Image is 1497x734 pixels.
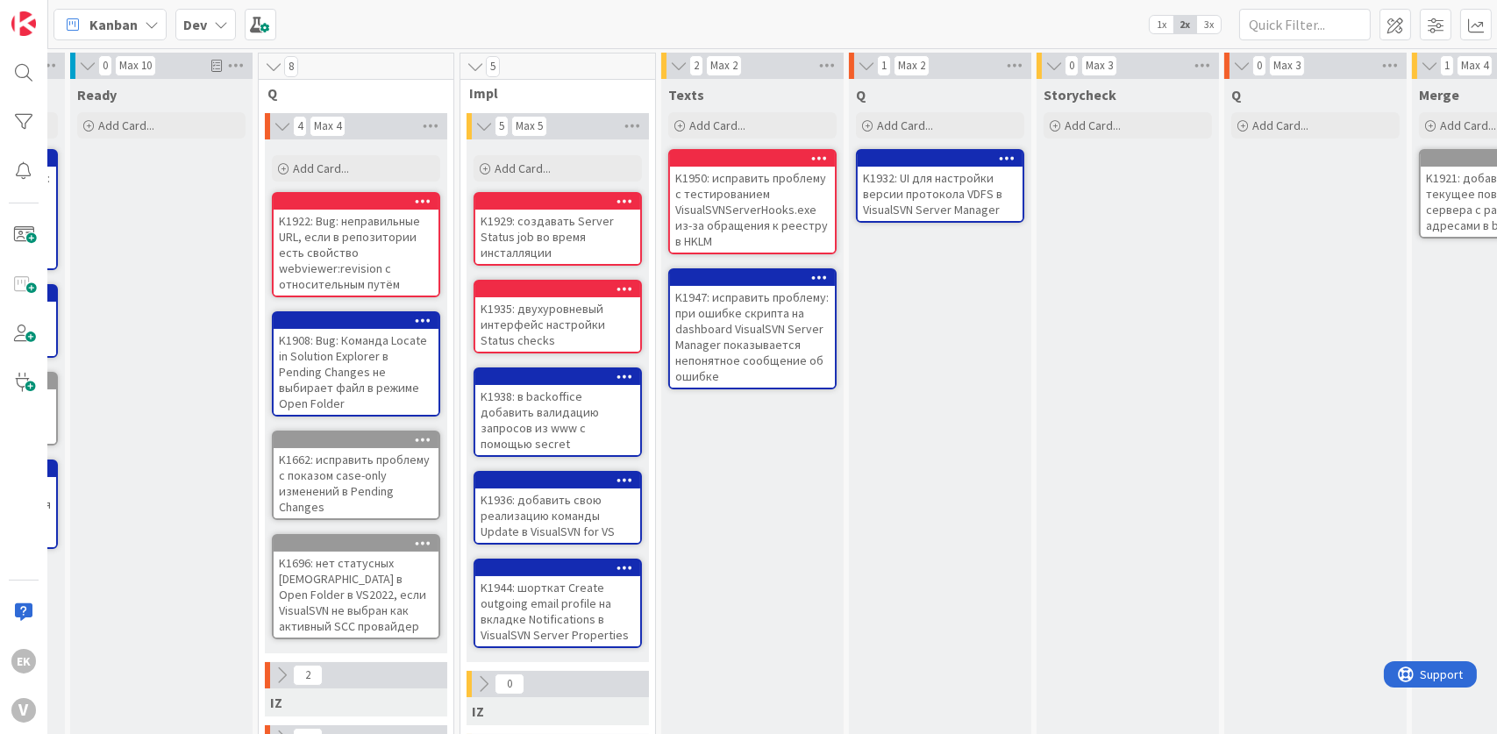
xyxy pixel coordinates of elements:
[670,270,835,388] div: K1947: исправить проблему: при ошибке скрипта на dashboard VisualSVN Server Manager показывается ...
[474,192,642,266] a: K1929: создавать Server Status job во время инсталляции
[274,432,438,518] div: K1662: исправить проблему с показом case-only изменений в Pending Changes
[856,149,1024,223] a: K1932: UI для настройки версии протокола VDFS в VisualSVN Server Manager
[270,694,282,711] span: IZ
[710,61,738,70] div: Max 2
[314,122,341,131] div: Max 4
[1252,118,1308,133] span: Add Card...
[469,84,633,102] span: Impl
[475,385,640,455] div: K1938: в backoffice добавить валидацию запросов из www с помощью secret
[474,559,642,648] a: K1944: шорткат Create outgoing email profile на вкладке Notifications в VisualSVN Server Properties
[77,86,117,103] span: Ready
[274,448,438,518] div: K1662: исправить проблему с показом case-only изменений в Pending Changes
[858,151,1023,221] div: K1932: UI для настройки версии протокола VDFS в VisualSVN Server Manager
[668,86,704,103] span: Texts
[474,471,642,545] a: K1936: добавить свою реализацию команды Update в VisualSVN for VS
[1273,61,1301,70] div: Max 3
[475,281,640,352] div: K1935: двухуровневый интерфейс настройки Status checks
[495,116,509,137] span: 5
[670,286,835,388] div: K1947: исправить проблему: при ошибке скрипта на dashboard VisualSVN Server Manager показывается ...
[1252,55,1266,76] span: 0
[898,61,925,70] div: Max 2
[877,118,933,133] span: Add Card...
[183,16,207,33] b: Dev
[877,55,891,76] span: 1
[475,576,640,646] div: K1944: шорткат Create outgoing email profile на вкладке Notifications в VisualSVN Server Properties
[37,3,80,24] span: Support
[670,167,835,253] div: K1950: исправить проблему с тестированием VisualSVNServerHooks.exe из-за обращения к реестру в HKLM
[474,367,642,457] a: K1938: в backoffice добавить валидацию запросов из www с помощью secret
[495,160,551,176] span: Add Card...
[668,149,837,254] a: K1950: исправить проблему с тестированием VisualSVNServerHooks.exe из-за обращения к реестру в HKLM
[274,313,438,415] div: K1908: Bug: Команда Locate in Solution Explorer в Pending Changes не выбирает файл в режиме Open ...
[475,369,640,455] div: K1938: в backoffice добавить валидацию запросов из www с помощью secret
[274,329,438,415] div: K1908: Bug: Команда Locate in Solution Explorer в Pending Changes не выбирает файл в режиме Open ...
[1150,16,1173,33] span: 1x
[856,86,866,103] span: Q
[274,536,438,638] div: K1696: нет статусных [DEMOGRAPHIC_DATA] в Open Folder в VS2022, если VisualSVN не выбран как акти...
[272,192,440,297] a: K1922: Bug: неправильные URL, если в репозитории есть свойство webviewer:revision с относительным...
[516,122,543,131] div: Max 5
[1044,86,1116,103] span: Storycheck
[284,56,298,77] span: 8
[89,14,138,35] span: Kanban
[11,11,36,36] img: Visit kanbanzone.com
[11,698,36,723] div: V
[1419,86,1459,103] span: Merge
[1086,61,1113,70] div: Max 3
[1197,16,1221,33] span: 3x
[1239,9,1371,40] input: Quick Filter...
[1461,61,1488,70] div: Max 4
[274,194,438,296] div: K1922: Bug: неправильные URL, если в репозитории есть свойство webviewer:revision с относительным...
[475,473,640,543] div: K1936: добавить свою реализацию команды Update в VisualSVN for VS
[272,311,440,417] a: K1908: Bug: Команда Locate in Solution Explorer в Pending Changes не выбирает файл в режиме Open ...
[668,268,837,389] a: K1947: исправить проблему: при ошибке скрипта на dashboard VisualSVN Server Manager показывается ...
[293,160,349,176] span: Add Card...
[472,702,484,720] span: IZ
[475,560,640,646] div: K1944: шорткат Create outgoing email profile на вкладке Notifications в VisualSVN Server Properties
[274,210,438,296] div: K1922: Bug: неправильные URL, если в репозитории есть свойство webviewer:revision с относительным...
[272,534,440,639] a: K1696: нет статусных [DEMOGRAPHIC_DATA] в Open Folder в VS2022, если VisualSVN не выбран как акти...
[475,297,640,352] div: K1935: двухуровневый интерфейс настройки Status checks
[1231,86,1241,103] span: Q
[474,280,642,353] a: K1935: двухуровневый интерфейс настройки Status checks
[98,55,112,76] span: 0
[274,552,438,638] div: K1696: нет статусных [DEMOGRAPHIC_DATA] в Open Folder в VS2022, если VisualSVN не выбран как акти...
[98,118,154,133] span: Add Card...
[475,488,640,543] div: K1936: добавить свою реализацию команды Update в VisualSVN for VS
[119,61,152,70] div: Max 10
[689,118,745,133] span: Add Card...
[1173,16,1197,33] span: 2x
[858,167,1023,221] div: K1932: UI для настройки версии протокола VDFS в VisualSVN Server Manager
[267,84,431,102] span: Q
[1440,55,1454,76] span: 1
[1065,55,1079,76] span: 0
[1065,118,1121,133] span: Add Card...
[670,151,835,253] div: K1950: исправить проблему с тестированием VisualSVNServerHooks.exe из-за обращения к реестру в HKLM
[486,56,500,77] span: 5
[475,210,640,264] div: K1929: создавать Server Status job во время инсталляции
[293,665,323,686] span: 2
[272,431,440,520] a: K1662: исправить проблему с показом case-only изменений в Pending Changes
[689,55,703,76] span: 2
[11,649,36,673] div: EK
[475,194,640,264] div: K1929: создавать Server Status job во время инсталляции
[293,116,307,137] span: 4
[495,673,524,695] span: 0
[1440,118,1496,133] span: Add Card...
